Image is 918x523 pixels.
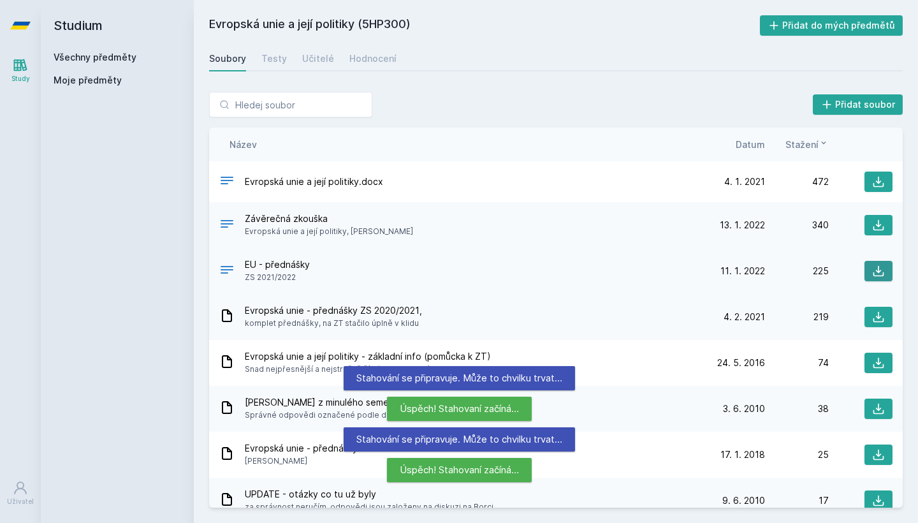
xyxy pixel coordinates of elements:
a: Všechny předměty [54,52,136,63]
a: Soubory [209,46,246,71]
h2: Evropská unie a její politiky (5HP300) [209,15,760,36]
div: Hodnocení [349,52,397,65]
div: Stahování se připravuje. Může to chvilku trvat… [344,366,575,390]
a: Učitelé [302,46,334,71]
span: Evropská unie a její politiky - základní info (pomůcka k ZT) [245,350,491,363]
button: Název [229,138,257,151]
div: Testy [261,52,287,65]
div: .DOCX [219,216,235,235]
div: 225 [765,265,829,277]
a: Hodnocení [349,46,397,71]
div: Stahování se připravuje. Může to chvilku trvat… [344,427,575,452]
span: UPDATE - otázky co tu už byly [245,488,493,501]
span: komplet přednášky, na ZT stačilo úplně v klidu [245,317,422,330]
span: EU - přednášky [245,258,310,271]
span: 3. 6. 2010 [723,402,765,415]
div: Učitelé [302,52,334,65]
span: 4. 2. 2021 [724,311,765,323]
span: za správnost neručím, odpovědi jsou založeny na diskuzi na Borci [245,501,493,513]
span: Evropská unie a její politiky.docx [245,175,383,188]
span: 4. 1. 2021 [724,175,765,188]
span: 9. 6. 2010 [722,494,765,507]
span: 17. 1. 2018 [720,448,765,461]
div: Soubory [209,52,246,65]
span: Evropská unie - přednášky ZS 2017 [245,442,395,455]
span: [PERSON_NAME] [245,455,395,468]
span: [PERSON_NAME] z minulého semestru [245,396,469,409]
div: Study [11,74,30,84]
a: Study [3,51,38,90]
div: Uživatel [7,497,34,506]
div: 38 [765,402,829,415]
span: Snad nejpřesnější a nejstručnější výtah informací k EU [245,363,491,376]
button: Přidat do mých předmětů [760,15,903,36]
span: 24. 5. 2016 [717,357,765,369]
button: Stažení [785,138,829,151]
div: .PDF [219,262,235,281]
span: 11. 1. 2022 [720,265,765,277]
a: Uživatel [3,474,38,513]
div: 17 [765,494,829,507]
span: ZS 2021/2022 [245,271,310,284]
div: 472 [765,175,829,188]
div: 74 [765,357,829,369]
span: Moje předměty [54,74,122,87]
button: Datum [736,138,765,151]
span: Evropská unie - přednášky ZS 2020/2021, [245,304,422,317]
span: Závěrečná zkouška [245,212,413,225]
div: DOCX [219,173,235,191]
span: Evropská unie a její politiky, [PERSON_NAME] [245,225,413,238]
div: 340 [765,219,829,232]
div: Úspěch! Stahovaní začíná… [387,458,532,482]
button: Přidat soubor [813,94,903,115]
input: Hledej soubor [209,92,372,117]
span: Správné odpovědi označené podle diskuse na spolužácích [245,409,469,422]
a: Testy [261,46,287,71]
div: 219 [765,311,829,323]
span: Stažení [785,138,819,151]
div: Úspěch! Stahovaní začíná… [387,397,532,421]
div: 25 [765,448,829,461]
span: 13. 1. 2022 [720,219,765,232]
